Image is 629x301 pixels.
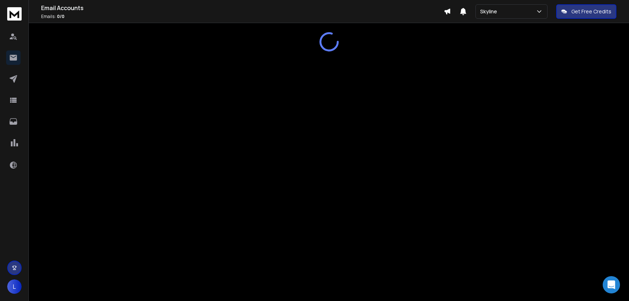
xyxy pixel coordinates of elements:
[7,279,22,294] button: L
[41,4,444,12] h1: Email Accounts
[571,8,611,15] p: Get Free Credits
[603,276,620,293] div: Open Intercom Messenger
[57,13,65,19] span: 0 / 0
[7,7,22,21] img: logo
[556,4,616,19] button: Get Free Credits
[480,8,500,15] p: Skyline
[41,14,444,19] p: Emails :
